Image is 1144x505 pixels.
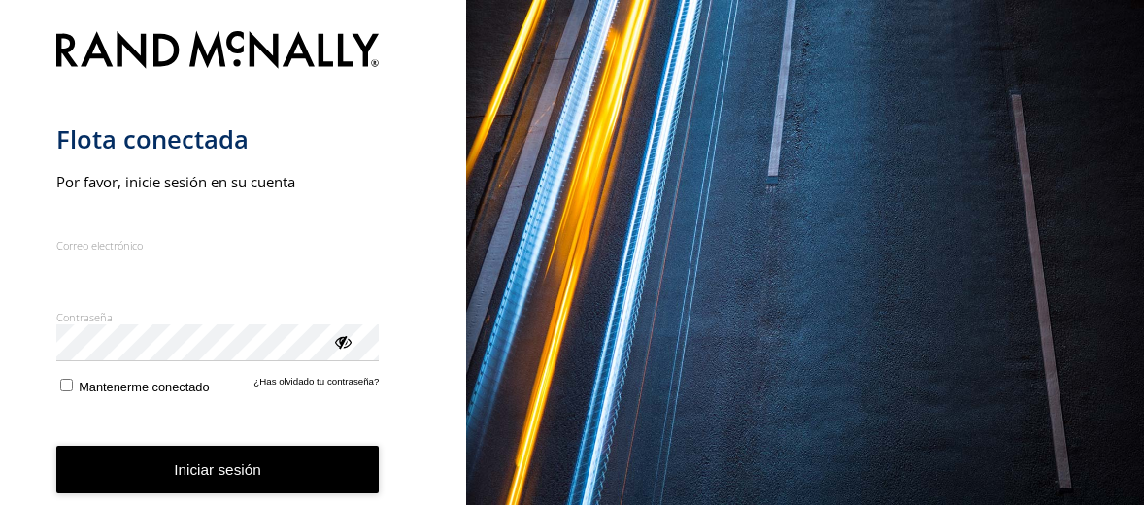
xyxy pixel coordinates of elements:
font: ¿Has olvidado tu contraseña? [253,376,379,387]
div: Ver contraseña [332,331,352,351]
font: Por favor, inicie sesión en su cuenta [56,172,295,191]
font: Iniciar sesión [174,461,261,478]
a: ¿Has olvidado tu contraseña? [253,376,379,394]
input: Mantenerme conectado [60,379,73,391]
font: Contraseña [56,310,113,324]
font: Flota conectada [56,122,249,156]
button: Iniciar sesión [56,446,380,493]
font: Mantenerme conectado [79,380,209,394]
font: Correo electrónico [56,238,143,252]
img: Rand McNally [56,27,380,77]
